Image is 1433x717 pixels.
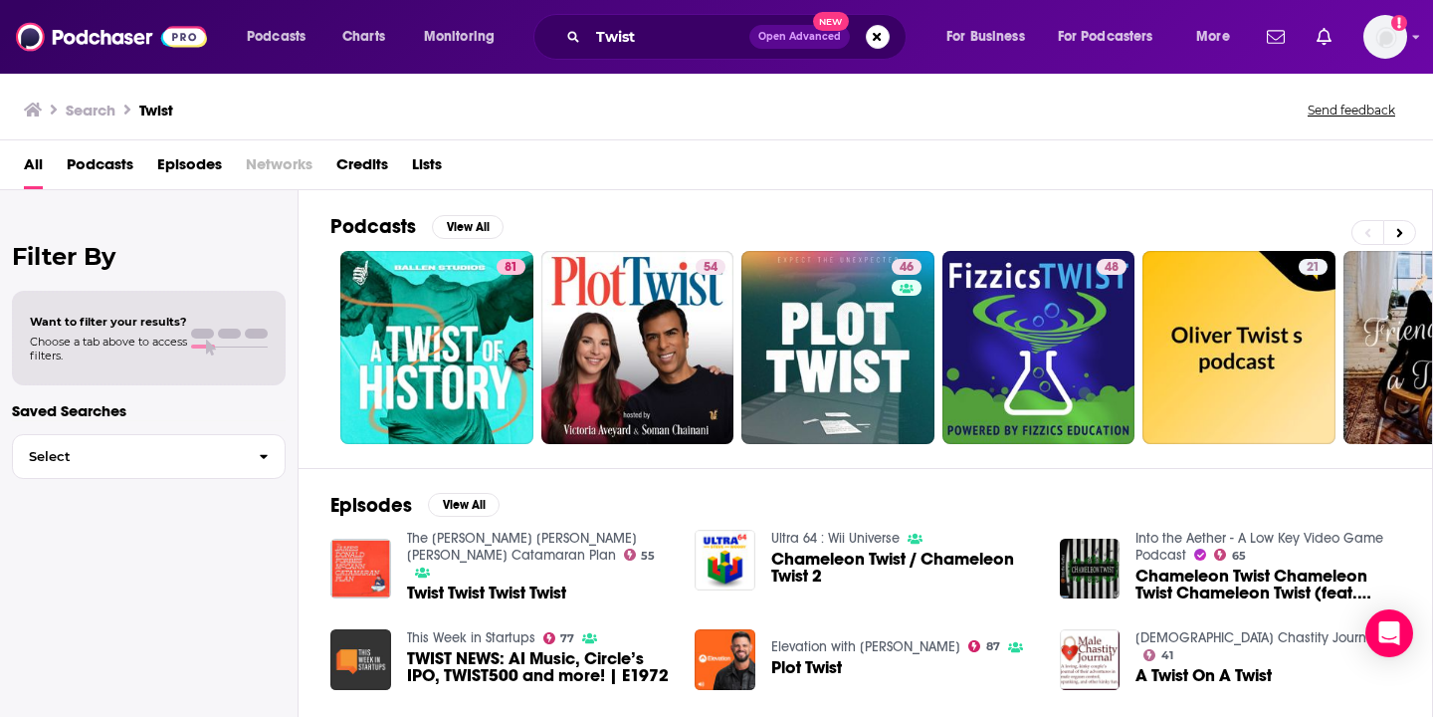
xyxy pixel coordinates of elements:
[932,21,1050,53] button: open menu
[892,259,921,275] a: 46
[968,640,1000,652] a: 87
[1142,251,1335,444] a: 21
[30,335,187,362] span: Choose a tab above to access filters.
[1161,651,1173,660] span: 41
[246,148,312,189] span: Networks
[505,258,517,278] span: 81
[16,18,207,56] img: Podchaser - Follow, Share and Rate Podcasts
[588,21,749,53] input: Search podcasts, credits, & more...
[67,148,133,189] a: Podcasts
[330,214,504,239] a: PodcastsView All
[695,629,755,690] img: Plot Twist
[695,530,755,591] a: Chameleon Twist / Chameleon Twist 2
[340,251,533,444] a: 81
[624,549,656,561] a: 55
[1299,259,1328,275] a: 21
[1143,649,1173,661] a: 41
[1307,258,1320,278] span: 21
[1105,258,1119,278] span: 48
[1309,20,1339,54] a: Show notifications dropdown
[1196,23,1230,51] span: More
[942,251,1135,444] a: 48
[1363,15,1407,59] img: User Profile
[1302,102,1401,119] button: Send feedback
[1232,552,1246,561] span: 65
[24,148,43,189] a: All
[541,251,734,444] a: 54
[771,659,842,676] a: Plot Twist
[330,493,500,518] a: EpisodesView All
[247,23,306,51] span: Podcasts
[157,148,222,189] a: Episodes
[12,401,286,420] p: Saved Searches
[1135,629,1378,646] a: Male Chastity Journal
[771,638,960,655] a: Elevation with Steven Furtick
[407,629,535,646] a: This Week in Startups
[758,32,841,42] span: Open Advanced
[432,215,504,239] button: View All
[233,21,331,53] button: open menu
[1363,15,1407,59] button: Show profile menu
[30,315,187,329] span: Want to filter your results?
[543,632,575,644] a: 77
[986,642,1000,651] span: 87
[771,530,900,547] a: Ultra 64 : Wii Universe
[13,450,243,463] span: Select
[407,650,672,684] span: TWIST NEWS: AI Music, Circle’s IPO, TWIST500 and more! | E1972
[407,585,566,601] a: Twist Twist Twist Twist
[1045,21,1182,53] button: open menu
[741,251,934,444] a: 46
[749,25,850,49] button: Open AdvancedNew
[696,259,725,275] a: 54
[342,23,385,51] span: Charts
[139,101,173,119] h3: Twist
[336,148,388,189] a: Credits
[410,21,520,53] button: open menu
[330,539,391,599] img: Twist Twist Twist Twist
[330,493,412,518] h2: Episodes
[1135,568,1400,601] a: Chameleon Twist Chameleon Twist Chameleon Twist (feat. Multiversus, Castlevania, and more!)
[1097,259,1126,275] a: 48
[428,493,500,517] button: View All
[1365,609,1413,657] div: Open Intercom Messenger
[1259,20,1293,54] a: Show notifications dropdown
[552,14,925,60] div: Search podcasts, credits, & more...
[1058,23,1153,51] span: For Podcasters
[12,242,286,271] h2: Filter By
[330,629,391,690] img: TWIST NEWS: AI Music, Circle’s IPO, TWIST500 and more! | E1972
[771,551,1036,585] a: Chameleon Twist / Chameleon Twist 2
[330,214,416,239] h2: Podcasts
[424,23,495,51] span: Monitoring
[412,148,442,189] a: Lists
[946,23,1025,51] span: For Business
[704,258,717,278] span: 54
[1060,539,1121,599] img: Chameleon Twist Chameleon Twist Chameleon Twist (feat. Multiversus, Castlevania, and more!)
[900,258,914,278] span: 46
[1060,629,1121,690] img: A Twist On A Twist
[66,101,115,119] h3: Search
[497,259,525,275] a: 81
[1135,667,1272,684] a: A Twist On A Twist
[12,434,286,479] button: Select
[1135,530,1383,564] a: Into the Aether - A Low Key Video Game Podcast
[1182,21,1255,53] button: open menu
[1363,15,1407,59] span: Logged in as jillgoldstein
[560,634,574,643] span: 77
[1214,549,1246,561] a: 65
[407,530,637,564] a: The James Donald Forbes McCann Catamaran Plan
[1391,15,1407,31] svg: Add a profile image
